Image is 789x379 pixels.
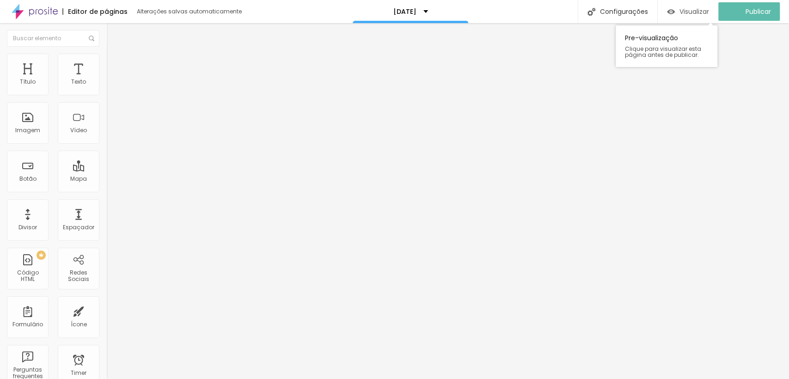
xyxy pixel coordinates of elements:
iframe: Editor [106,23,789,379]
div: Título [20,79,36,85]
div: Formulário [12,321,43,328]
input: Buscar elemento [7,30,99,47]
div: Texto [71,79,86,85]
span: Publicar [746,8,771,15]
img: view-1.svg [667,8,675,16]
div: Editor de páginas [62,8,128,15]
div: Espaçador [63,224,94,231]
div: Botão [19,176,37,182]
span: Clique para visualizar esta página antes de publicar. [625,46,708,58]
div: Divisor [18,224,37,231]
div: Alterações salvas automaticamente [137,9,243,14]
div: Redes Sociais [60,269,97,283]
div: Vídeo [70,127,87,134]
div: Código HTML [9,269,46,283]
button: Visualizar [658,2,718,21]
div: Imagem [15,127,40,134]
button: Publicar [718,2,780,21]
img: Icone [89,36,94,41]
div: Pre-visualização [616,25,717,67]
span: Visualizar [679,8,709,15]
img: Icone [587,8,595,16]
div: Mapa [70,176,87,182]
p: [DATE] [393,8,416,15]
div: Timer [71,370,86,376]
div: Ícone [71,321,87,328]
